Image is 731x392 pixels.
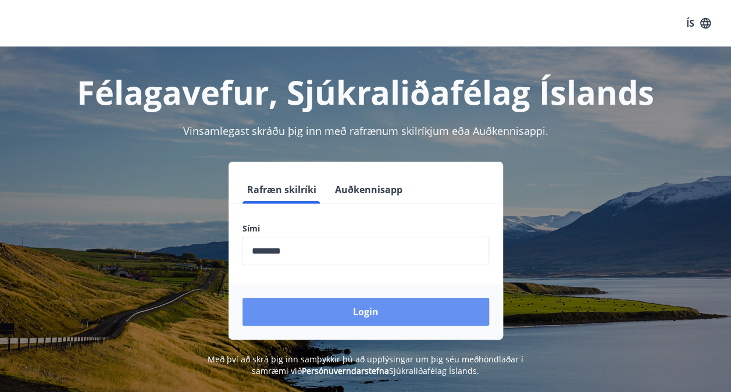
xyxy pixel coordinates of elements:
[243,223,489,234] label: Sími
[14,70,717,114] h1: Félagavefur, Sjúkraliðafélag Íslands
[243,298,489,326] button: Login
[680,13,717,34] button: ÍS
[302,365,389,376] a: Persónuverndarstefna
[243,176,321,204] button: Rafræn skilríki
[183,124,548,138] span: Vinsamlegast skráðu þig inn með rafrænum skilríkjum eða Auðkennisappi.
[208,354,523,376] span: Með því að skrá þig inn samþykkir þú að upplýsingar um þig séu meðhöndlaðar í samræmi við Sjúkral...
[330,176,407,204] button: Auðkennisapp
